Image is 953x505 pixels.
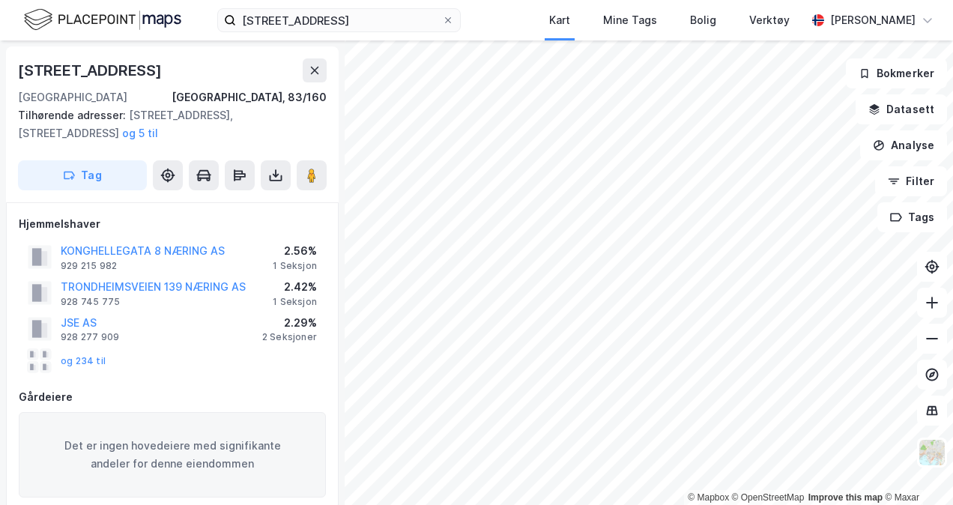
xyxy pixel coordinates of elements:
div: [STREET_ADDRESS] [18,58,165,82]
a: OpenStreetMap [732,492,805,503]
div: [PERSON_NAME] [830,11,916,29]
div: Gårdeiere [19,388,326,406]
div: Det er ingen hovedeiere med signifikante andeler for denne eiendommen [19,412,326,498]
div: Kart [549,11,570,29]
input: Søk på adresse, matrikkel, gårdeiere, leietakere eller personer [236,9,442,31]
div: 2.42% [273,278,317,296]
img: logo.f888ab2527a4732fd821a326f86c7f29.svg [24,7,181,33]
div: Bolig [690,11,716,29]
div: 2 Seksjoner [262,331,317,343]
span: Tilhørende adresser: [18,109,129,121]
div: Verktøy [749,11,790,29]
a: Mapbox [688,492,729,503]
button: Analyse [860,130,947,160]
button: Bokmerker [846,58,947,88]
button: Tags [877,202,947,232]
div: Kontrollprogram for chat [878,433,953,505]
button: Datasett [856,94,947,124]
div: Mine Tags [603,11,657,29]
div: [STREET_ADDRESS], [STREET_ADDRESS] [18,106,315,142]
button: Filter [875,166,947,196]
div: [GEOGRAPHIC_DATA] [18,88,127,106]
div: 1 Seksjon [273,260,317,272]
div: 928 745 775 [61,296,120,308]
div: 2.29% [262,314,317,332]
div: Hjemmelshaver [19,215,326,233]
button: Tag [18,160,147,190]
div: 2.56% [273,242,317,260]
div: 928 277 909 [61,331,119,343]
a: Improve this map [808,492,883,503]
iframe: Chat Widget [878,433,953,505]
div: 929 215 982 [61,260,117,272]
div: 1 Seksjon [273,296,317,308]
div: [GEOGRAPHIC_DATA], 83/160 [172,88,327,106]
